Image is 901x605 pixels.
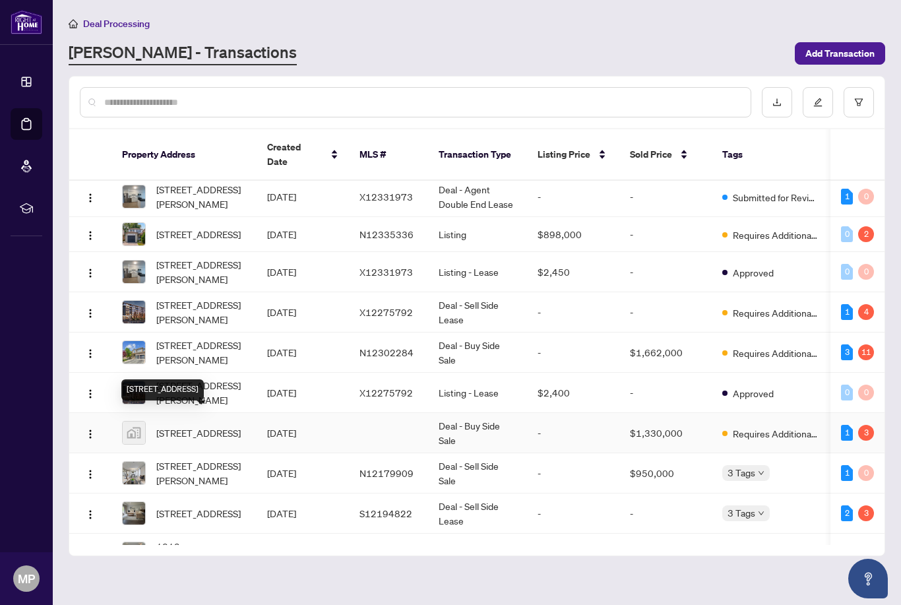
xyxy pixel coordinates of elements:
[156,378,246,407] span: [STREET_ADDRESS][PERSON_NAME]
[428,413,527,453] td: Deal - Buy Side Sale
[538,191,541,203] span: -
[156,338,246,367] span: [STREET_ADDRESS][PERSON_NAME]
[848,559,888,598] button: Open asap
[85,268,96,278] img: Logo
[123,223,145,245] img: thumbnail-img
[805,43,875,64] span: Add Transaction
[267,346,296,358] span: [DATE]
[111,129,257,181] th: Property Address
[733,190,819,205] span: Submitted for Review
[428,333,527,373] td: Deal - Buy Side Sale
[858,505,874,521] div: 3
[85,193,96,203] img: Logo
[841,344,853,360] div: 3
[267,228,296,240] span: [DATE]
[858,465,874,481] div: 0
[762,87,792,117] button: download
[359,266,413,278] span: X12331973
[841,264,853,280] div: 0
[733,346,819,360] span: Requires Additional Docs
[803,87,833,117] button: edit
[156,227,241,241] span: [STREET_ADDRESS]
[619,534,712,574] td: -
[733,386,774,400] span: Approved
[123,502,145,525] img: thumbnail-img
[267,191,296,203] span: [DATE]
[758,510,764,517] span: down
[844,87,874,117] button: filter
[156,182,246,211] span: [STREET_ADDRESS][PERSON_NAME]
[733,305,819,320] span: Requires Additional Docs
[428,177,527,217] td: Deal - Agent Double End Lease
[156,506,241,521] span: [STREET_ADDRESS]
[267,266,296,278] span: [DATE]
[80,503,101,524] button: Logo
[267,507,296,519] span: [DATE]
[527,129,619,181] th: Listing Price
[156,459,246,488] span: [STREET_ADDRESS][PERSON_NAME]
[123,462,145,484] img: thumbnail-img
[156,426,241,440] span: [STREET_ADDRESS]
[80,186,101,207] button: Logo
[841,505,853,521] div: 2
[428,217,527,252] td: Listing
[841,385,853,400] div: 0
[841,465,853,481] div: 1
[123,301,145,323] img: thumbnail-img
[619,129,712,181] th: Sold Price
[428,373,527,413] td: Listing - Lease
[538,387,570,398] span: $2,400
[267,306,296,318] span: [DATE]
[630,147,672,162] span: Sold Price
[538,346,541,358] span: -
[428,494,527,534] td: Deal - Sell Side Lease
[428,129,527,181] th: Transaction Type
[538,427,541,439] span: -
[123,185,145,208] img: thumbnail-img
[619,413,712,453] td: $1,330,000
[428,453,527,494] td: Deal - Sell Side Sale
[758,470,764,476] span: down
[85,469,96,480] img: Logo
[359,306,413,318] span: X12275792
[841,304,853,320] div: 1
[428,292,527,333] td: Deal - Sell Side Lease
[728,505,755,521] span: 3 Tags
[85,348,96,359] img: Logo
[80,382,101,403] button: Logo
[795,42,885,65] button: Add Transaction
[538,306,541,318] span: -
[619,177,712,217] td: -
[841,189,853,205] div: 1
[841,226,853,242] div: 0
[80,302,101,323] button: Logo
[80,261,101,282] button: Logo
[733,228,819,242] span: Requires Additional Docs
[267,387,296,398] span: [DATE]
[80,342,101,363] button: Logo
[80,462,101,484] button: Logo
[359,228,414,240] span: N12335336
[733,265,774,280] span: Approved
[69,42,297,65] a: [PERSON_NAME] - Transactions
[267,140,323,169] span: Created Date
[772,98,782,107] span: download
[858,264,874,280] div: 0
[619,292,712,333] td: -
[18,569,35,588] span: MP
[359,346,414,358] span: N12302284
[728,465,755,480] span: 3 Tags
[619,217,712,252] td: -
[619,373,712,413] td: -
[538,266,570,278] span: $2,450
[267,427,296,439] span: [DATE]
[349,129,428,181] th: MLS #
[123,422,145,444] img: thumbnail-img
[538,467,541,479] span: -
[841,425,853,441] div: 1
[85,308,96,319] img: Logo
[359,507,412,519] span: S12194822
[123,341,145,364] img: thumbnail-img
[538,228,582,240] span: $898,000
[858,226,874,242] div: 2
